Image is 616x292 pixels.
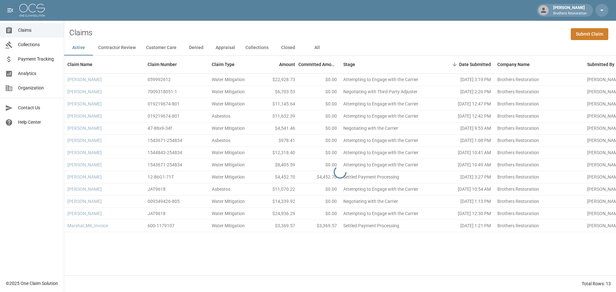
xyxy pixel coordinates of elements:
span: Payment Tracking [18,56,59,63]
div: © 2025 One Claim Solution [6,280,58,287]
span: Analytics [18,70,59,77]
div: Claim Name [67,55,92,73]
div: Claim Name [64,55,144,73]
div: Claim Type [212,55,235,73]
div: Claim Number [148,55,177,73]
div: Stage [340,55,436,73]
button: Contractor Review [93,40,141,55]
h2: Claims [69,28,92,38]
img: ocs-logo-white-transparent.png [19,4,45,17]
button: Closed [274,40,303,55]
div: Committed Amount [298,55,337,73]
button: Customer Care [141,40,182,55]
span: Help Center [18,119,59,126]
div: Company Name [494,55,584,73]
div: Claim Number [144,55,209,73]
span: Claims [18,27,59,34]
div: [PERSON_NAME] [551,4,589,16]
span: Collections [18,41,59,48]
button: Collections [240,40,274,55]
div: Company Name [497,55,530,73]
span: Organization [18,85,59,91]
div: Date Submitted [436,55,494,73]
div: Committed Amount [298,55,340,73]
div: Stage [343,55,355,73]
div: Date Submitted [459,55,491,73]
div: Amount [257,55,298,73]
button: Active [64,40,93,55]
button: open drawer [4,4,17,17]
div: dynamic tabs [64,40,616,55]
div: Amount [279,55,295,73]
button: Appraisal [210,40,240,55]
div: Submitted By [587,55,614,73]
div: Total Rows: 13 [582,280,611,287]
button: All [303,40,331,55]
span: Contact Us [18,104,59,111]
button: Sort [450,60,459,69]
div: Claim Type [209,55,257,73]
button: Denied [182,40,210,55]
p: Brothers Restoration [553,11,586,16]
a: Submit Claim [571,28,608,40]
